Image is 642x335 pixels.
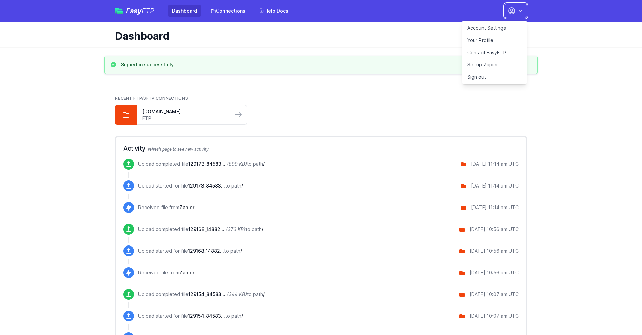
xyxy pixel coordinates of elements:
span: Zapier [179,204,194,210]
p: Upload started for file to path [138,248,242,254]
span: / [240,248,242,254]
a: Connections [207,5,250,17]
a: Help Docs [255,5,293,17]
span: / [241,313,243,319]
div: [DATE] 11:14 am UTC [471,161,519,167]
a: [DOMAIN_NAME] [142,108,228,115]
div: [DATE] 10:56 am UTC [470,248,519,254]
a: FTP [142,115,228,122]
span: 129173_8458310386004_100777099_8-20-2025.zip [188,161,226,167]
div: [DATE] 11:14 am UTC [471,182,519,189]
a: Dashboard [168,5,201,17]
i: (376 KB) [226,226,245,232]
span: / [241,183,243,189]
p: Received file from [138,204,194,211]
i: (899 KB) [227,161,247,167]
p: Upload completed file to path [138,161,265,167]
i: (344 KB) [227,291,247,297]
a: Sign out [462,71,527,83]
div: [DATE] 10:56 am UTC [470,226,519,233]
a: Your Profile [462,34,527,46]
a: EasyFTP [115,7,154,14]
a: Contact EasyFTP [462,46,527,59]
span: / [263,291,265,297]
p: Upload completed file to path [138,291,265,298]
img: easyftp_logo.png [115,8,123,14]
div: [DATE] 10:07 am UTC [470,291,519,298]
span: / [262,226,263,232]
span: 129173_8458310386004_100777099_8-20-2025.zip [188,183,225,189]
p: Upload started for file to path [138,182,243,189]
span: Zapier [179,270,194,275]
div: [DATE] 10:56 am UTC [470,269,519,276]
a: Set up Zapier [462,59,527,71]
span: / [263,161,265,167]
span: 129168_14882266841465_100777040_8-20-2025.zip [188,248,224,254]
p: Upload completed file to path [138,226,263,233]
h2: Recent FTP/SFTP Connections [115,96,527,101]
h1: Dashboard [115,30,521,42]
p: Upload started for file to path [138,313,243,319]
h2: Activity [123,144,519,153]
span: 129154_8458323001684_100776917_8-20-2025.zip [188,291,226,297]
h3: Signed in successfully. [121,61,175,68]
p: Received file from [138,269,194,276]
span: 129154_8458323001684_100776917_8-20-2025.zip [188,313,225,319]
span: FTP [142,7,154,15]
a: Account Settings [462,22,527,34]
iframe: Drift Widget Chat Controller [608,301,634,327]
span: Easy [126,7,154,14]
span: 129168_14882266841465_100777040_8-20-2025.zip [188,226,224,232]
div: [DATE] 10:07 am UTC [470,313,519,319]
span: refresh page to see new activity [148,146,209,152]
div: [DATE] 11:14 am UTC [471,204,519,211]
